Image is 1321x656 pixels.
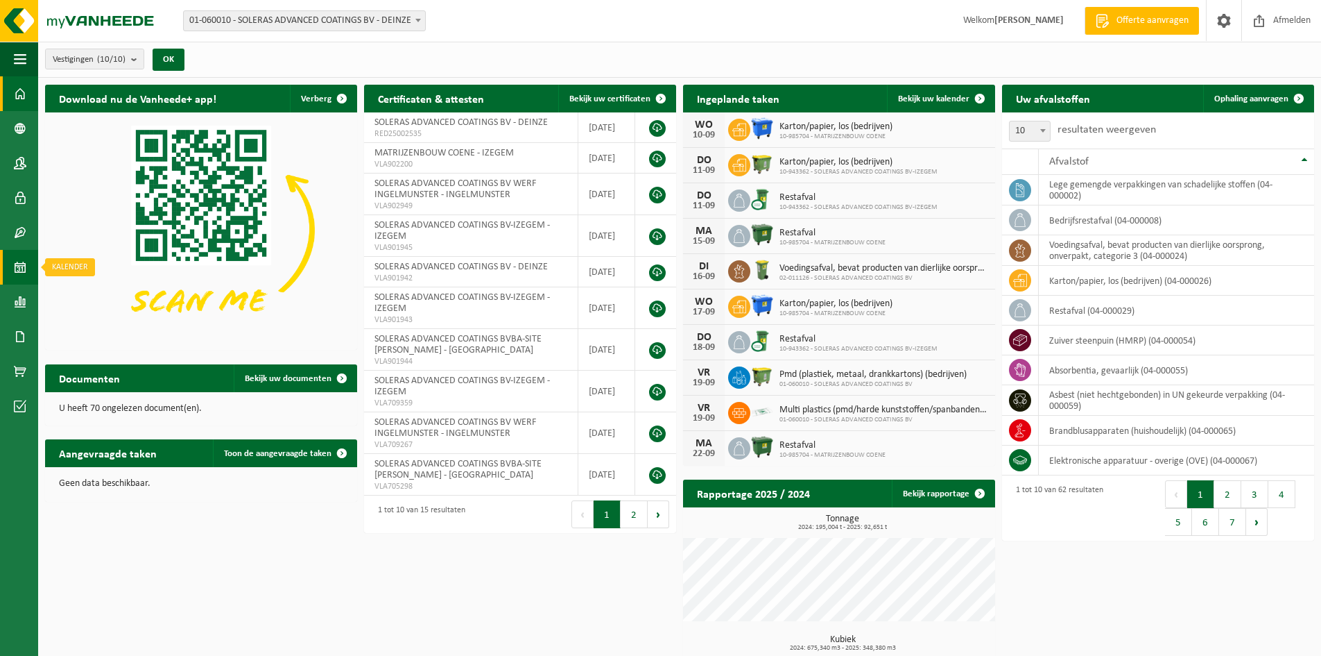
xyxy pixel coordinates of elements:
td: restafval (04-000029) [1039,296,1314,326]
h2: Ingeplande taken [683,85,793,112]
span: Restafval [779,334,938,345]
span: 10-943362 - SOLERAS ADVANCED COATINGS BV-IZEGEM [779,168,938,176]
span: Toon de aangevraagde taken [224,449,331,458]
h2: Rapportage 2025 / 2024 [683,480,824,507]
span: Multi plastics (pmd/harde kunststoffen/spanbanden/eps/folie naturel/folie gemeng... [779,405,988,416]
h3: Tonnage [690,514,995,531]
span: 10-985704 - MATRIJZENBOUW COENE [779,451,886,460]
h2: Certificaten & attesten [364,85,498,112]
button: Next [1246,508,1268,536]
count: (10/10) [97,55,126,64]
td: brandblusapparaten (huishoudelijk) (04-000065) [1039,416,1314,446]
span: Karton/papier, los (bedrijven) [779,157,938,168]
span: 01-060010 - SOLERAS ADVANCED COATINGS BV [779,416,988,424]
div: 22-09 [690,449,718,459]
span: VLA705298 [374,481,567,492]
span: 10-943362 - SOLERAS ADVANCED COATINGS BV-IZEGEM [779,203,938,212]
td: bedrijfsrestafval (04-000008) [1039,205,1314,235]
div: MA [690,438,718,449]
button: Vestigingen(10/10) [45,49,144,69]
td: lege gemengde verpakkingen van schadelijke stoffen (04-000002) [1039,175,1314,205]
span: Karton/papier, los (bedrijven) [779,298,892,310]
button: Previous [1165,480,1187,508]
td: [DATE] [578,329,635,371]
div: DO [690,190,718,201]
img: WB-1100-HPE-GN-01 [750,435,774,459]
img: WB-1100-HPE-BE-01 [750,294,774,317]
img: Download de VHEPlus App [45,112,357,347]
td: absorbentia, gevaarlijk (04-000055) [1039,355,1314,385]
span: Restafval [779,192,938,203]
span: 2024: 675,340 m3 - 2025: 348,380 m3 [690,645,995,652]
span: Afvalstof [1049,156,1089,167]
a: Ophaling aanvragen [1203,85,1313,112]
div: 17-09 [690,308,718,317]
button: Previous [571,501,594,528]
a: Offerte aanvragen [1085,7,1199,35]
img: WB-1100-HPE-GN-50 [750,152,774,176]
td: [DATE] [578,112,635,143]
td: voedingsafval, bevat producten van dierlijke oorsprong, onverpakt, categorie 3 (04-000024) [1039,235,1314,266]
span: VLA901943 [374,314,567,326]
span: SOLERAS ADVANCED COATINGS BV-IZEGEM - IZEGEM [374,376,550,397]
span: Restafval [779,440,886,451]
span: Pmd (plastiek, metaal, drankkartons) (bedrijven) [779,369,967,380]
td: [DATE] [578,174,635,215]
div: 1 tot 10 van 15 resultaten [371,499,465,530]
div: VR [690,367,718,378]
span: SOLERAS ADVANCED COATINGS BV WERF INGELMUNSTER - INGELMUNSTER [374,178,536,200]
span: VLA901945 [374,242,567,253]
h3: Kubiek [690,635,995,652]
div: 1 tot 10 van 62 resultaten [1009,479,1103,537]
span: Voedingsafval, bevat producten van dierlijke oorsprong, onverpakt, categorie 3 [779,263,988,274]
button: 1 [594,501,621,528]
span: SOLERAS ADVANCED COATINGS BV WERF INGELMUNSTER - INGELMUNSTER [374,417,536,439]
span: SOLERAS ADVANCED COATINGS BVBA-SITE [PERSON_NAME] - [GEOGRAPHIC_DATA] [374,334,542,355]
a: Toon de aangevraagde taken [213,439,356,467]
div: DO [690,155,718,166]
p: Geen data beschikbaar. [59,479,343,489]
div: 10-09 [690,131,718,140]
button: Verberg [290,85,356,112]
span: 10 [1009,121,1051,142]
span: 10-943362 - SOLERAS ADVANCED COATINGS BV-IZEGEM [779,345,938,353]
a: Bekijk uw documenten [234,364,356,392]
span: VLA902949 [374,201,567,212]
span: SOLERAS ADVANCED COATINGS BVBA-SITE [PERSON_NAME] - [GEOGRAPHIC_DATA] [374,459,542,480]
div: 16-09 [690,272,718,282]
img: WB-1100-HPE-GN-50 [750,364,774,388]
span: SOLERAS ADVANCED COATINGS BV-IZEGEM - IZEGEM [374,292,550,314]
span: 10-985704 - MATRIJZENBOUW COENE [779,239,886,247]
div: DO [690,332,718,343]
td: karton/papier, los (bedrijven) (04-000026) [1039,266,1314,296]
span: 01-060010 - SOLERAS ADVANCED COATINGS BV - DEINZE [184,11,425,31]
td: zuiver steenpuin (HMRP) (04-000054) [1039,326,1314,355]
td: [DATE] [578,257,635,287]
span: Verberg [301,94,331,103]
span: 2024: 195,004 t - 2025: 92,651 t [690,524,995,531]
p: U heeft 70 ongelezen document(en). [59,404,343,414]
div: 19-09 [690,414,718,423]
td: [DATE] [578,215,635,257]
span: MATRIJZENBOUW COENE - IZEGEM [374,148,514,158]
button: 6 [1192,508,1219,536]
span: Restafval [779,228,886,239]
span: SOLERAS ADVANCED COATINGS BV - DEINZE [374,117,548,128]
span: 02-011126 - SOLERAS ADVANCED COATINGS BV [779,274,988,283]
button: 7 [1219,508,1246,536]
label: resultaten weergeven [1057,124,1156,135]
a: Bekijk uw certificaten [558,85,675,112]
img: WB-0140-HPE-GN-50 [750,258,774,282]
span: 10-985704 - MATRIJZENBOUW COENE [779,133,892,141]
div: 18-09 [690,343,718,353]
div: DI [690,261,718,272]
button: 4 [1268,480,1295,508]
button: 3 [1241,480,1268,508]
h2: Uw afvalstoffen [1002,85,1104,112]
a: Bekijk uw kalender [887,85,994,112]
span: VLA902200 [374,159,567,170]
span: Bekijk uw documenten [245,374,331,383]
div: 11-09 [690,166,718,176]
h2: Aangevraagde taken [45,439,171,466]
button: Next [648,501,669,528]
